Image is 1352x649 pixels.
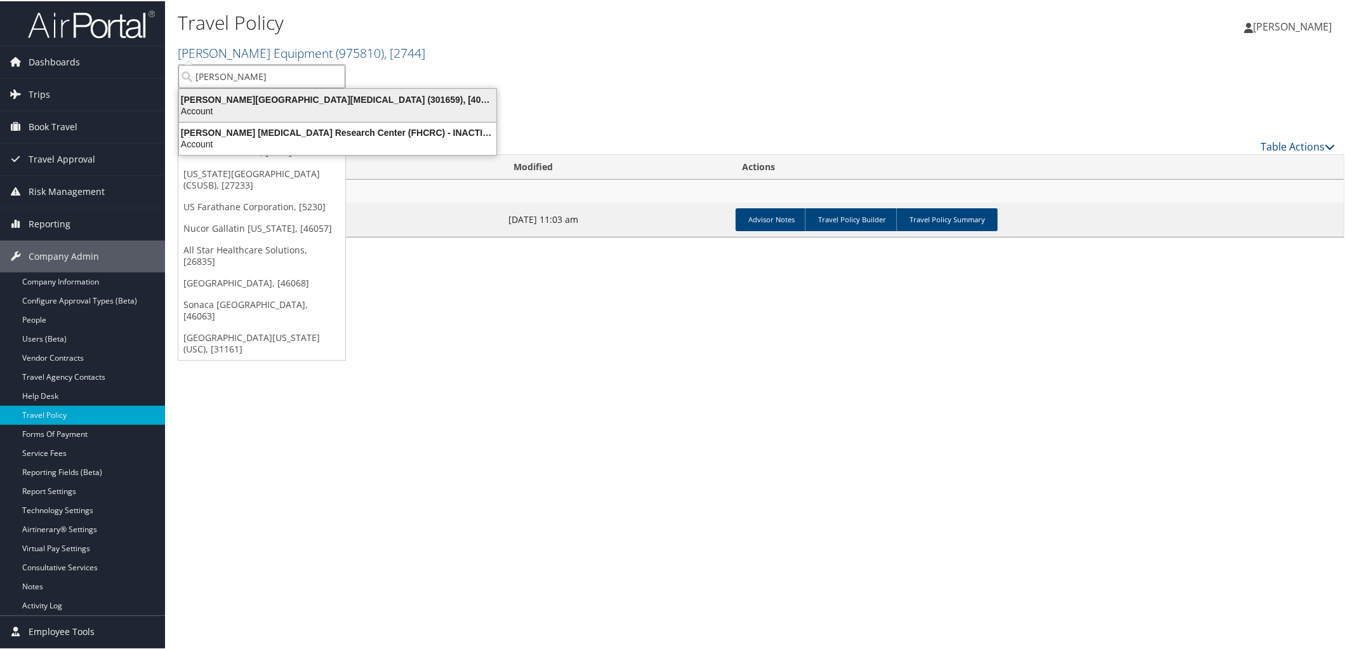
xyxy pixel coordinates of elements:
a: [US_STATE][GEOGRAPHIC_DATA] (CSUSB), [27233] [178,162,345,195]
span: Employee Tools [29,615,95,646]
span: Company Admin [29,239,99,271]
span: Book Travel [29,110,77,142]
input: Search Accounts [178,64,345,87]
a: Travel Policy Builder [805,207,899,230]
a: [PERSON_NAME] Equipment [178,43,425,60]
h1: Travel Policy [178,8,955,35]
a: Advisor Notes [736,207,807,230]
span: Travel Approval [29,142,95,174]
span: Trips [29,77,50,109]
a: [PERSON_NAME] [1244,6,1344,44]
a: [GEOGRAPHIC_DATA], [46068] [178,271,345,293]
div: Account [171,104,504,116]
td: [DATE] 11:03 am [502,201,731,236]
img: airportal-logo.png [28,8,155,38]
div: Account [171,137,504,149]
a: [GEOGRAPHIC_DATA][US_STATE] (USC), [31161] [178,326,345,359]
div: [PERSON_NAME][GEOGRAPHIC_DATA][MEDICAL_DATA] (301659), [40671] [171,93,504,104]
span: Reporting [29,207,70,239]
a: Sonaca [GEOGRAPHIC_DATA], [46063] [178,293,345,326]
span: ( 975810 ) [336,43,384,60]
a: All Star Healthcare Solutions, [26835] [178,238,345,271]
span: Dashboards [29,45,80,77]
th: Actions [731,154,1344,178]
th: Modified: activate to sort column ascending [502,154,731,178]
span: [PERSON_NAME] [1253,18,1332,32]
span: , [ 2744 ] [384,43,425,60]
div: [PERSON_NAME] [MEDICAL_DATA] Research Center (FHCRC) - INACTIVE [171,126,504,137]
a: Nucor Gallatin [US_STATE], [46057] [178,217,345,238]
span: Risk Management [29,175,105,206]
a: US Farathane Corporation, [5230] [178,195,345,217]
td: [PERSON_NAME] Equipment [178,178,1344,201]
a: Travel Policy Summary [896,207,998,230]
a: Table Actions [1261,138,1335,152]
